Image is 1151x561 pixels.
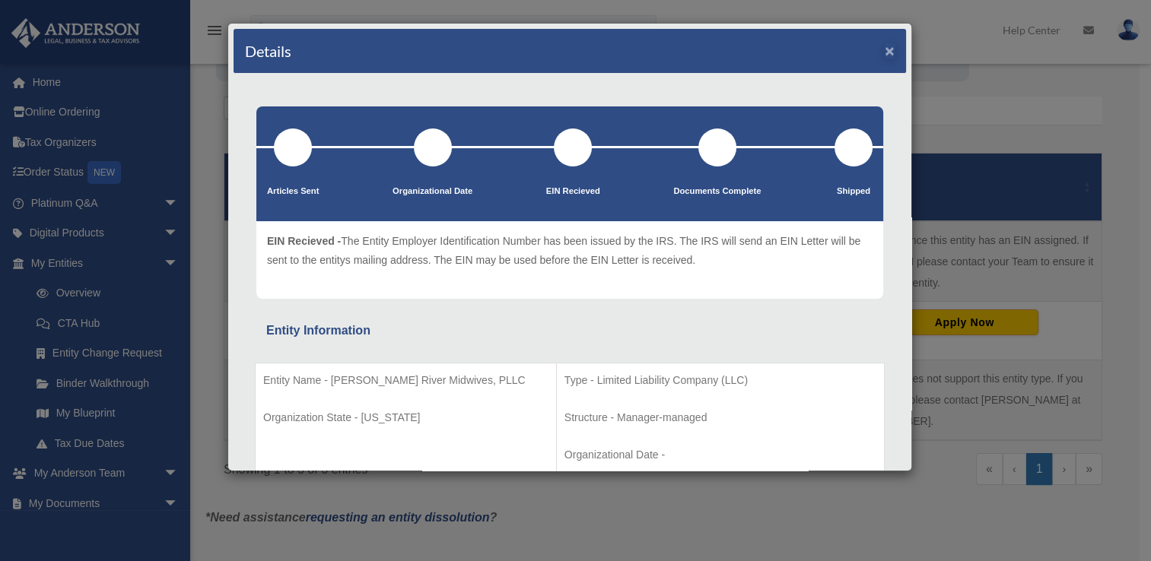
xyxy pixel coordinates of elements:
div: Entity Information [266,320,873,341]
button: × [885,43,895,59]
p: Organization State - [US_STATE] [263,408,548,427]
p: EIN Recieved [546,184,600,199]
p: Articles Sent [267,184,319,199]
p: Structure - Manager-managed [564,408,876,427]
p: Shipped [835,184,873,199]
p: Entity Name - [PERSON_NAME] River Midwives, PLLC [263,371,548,390]
p: Organizational Date [393,184,472,199]
span: EIN Recieved - [267,235,341,247]
p: Documents Complete [673,184,761,199]
p: Organizational Date - [564,445,876,464]
h4: Details [245,40,291,62]
p: The Entity Employer Identification Number has been issued by the IRS. The IRS will send an EIN Le... [267,232,873,269]
p: Type - Limited Liability Company (LLC) [564,371,876,390]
